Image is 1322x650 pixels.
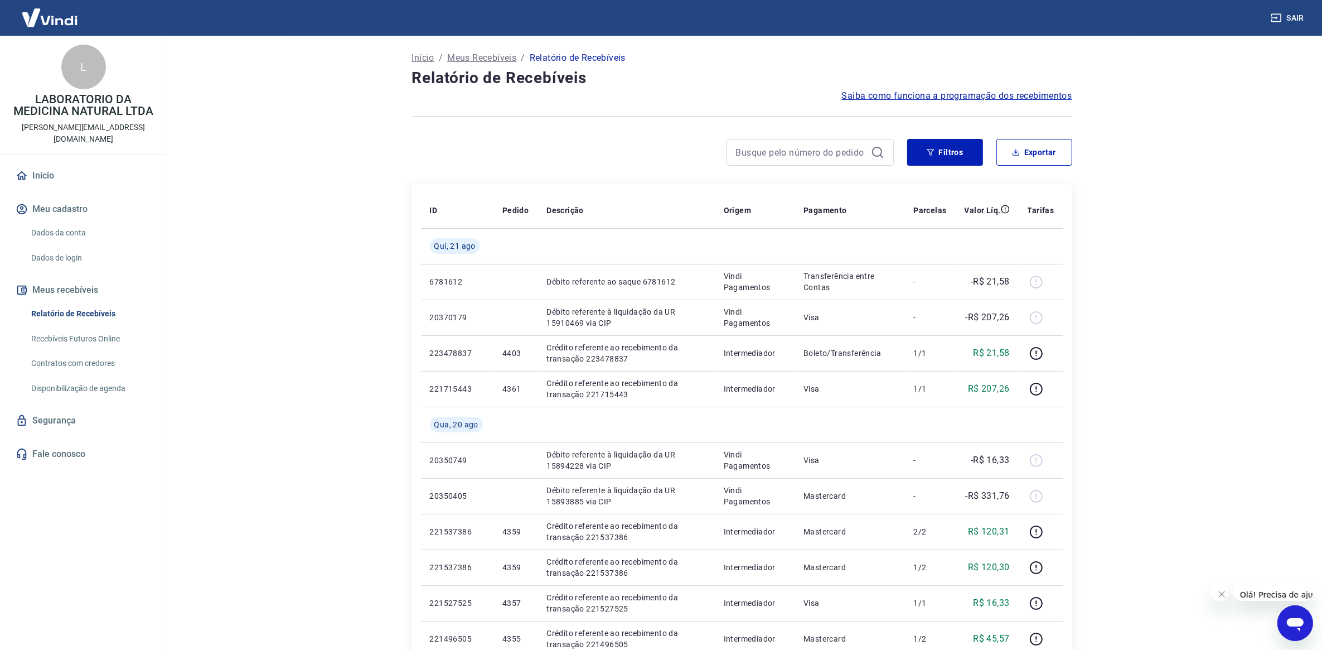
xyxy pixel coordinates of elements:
[724,271,786,293] p: Vindi Pagamentos
[430,526,485,537] p: 221537386
[434,419,478,430] span: Qua, 20 ago
[430,598,485,609] p: 221527525
[1028,205,1054,216] p: Tarifas
[502,633,529,644] p: 4355
[430,455,485,466] p: 20350749
[27,328,153,350] a: Recebíveis Futuros Online
[973,596,1009,610] p: R$ 16,33
[27,302,153,325] a: Relatório de Recebíveis
[971,275,1010,288] p: -R$ 21,58
[913,562,946,573] p: 1/2
[27,352,153,375] a: Contratos com credores
[13,408,153,433] a: Segurança
[724,633,786,644] p: Intermediador
[913,205,946,216] p: Parcelas
[803,271,895,293] p: Transferência entre Contas
[803,562,895,573] p: Mastercard
[968,382,1010,396] p: R$ 207,26
[430,205,438,216] p: ID
[502,526,529,537] p: 4359
[913,526,946,537] p: 2/2
[803,598,895,609] p: Visa
[724,306,786,329] p: Vindi Pagamentos
[803,490,895,502] p: Mastercard
[724,348,786,359] p: Intermediador
[803,455,895,466] p: Visa
[996,139,1072,166] button: Exportar
[13,1,86,35] img: Vindi
[27,377,153,400] a: Disponibilização de agenda
[502,348,529,359] p: 4403
[803,383,895,394] p: Visa
[9,94,158,117] p: LABORATORIO DA MEDICINA NATURAL LTDA
[724,562,786,573] p: Intermediador
[913,455,946,466] p: -
[521,51,525,65] p: /
[430,490,485,502] p: 20350405
[803,312,895,323] p: Visa
[430,276,485,287] p: 6781612
[803,205,847,216] p: Pagamento
[546,205,584,216] p: Descrição
[1277,605,1313,641] iframe: Botão para abrir a janela de mensagens
[966,489,1010,503] p: -R$ 331,76
[434,240,476,252] span: Qui, 21 ago
[546,592,705,614] p: Crédito referente ao recebimento da transação 221527525
[913,312,946,323] p: -
[724,598,786,609] p: Intermediador
[61,45,106,89] div: L
[439,51,443,65] p: /
[913,348,946,359] p: 1/1
[968,525,1010,538] p: R$ 120,31
[546,276,705,287] p: Débito referente ao saque 6781612
[803,348,895,359] p: Boleto/Transferência
[968,561,1010,574] p: R$ 120,30
[724,205,751,216] p: Origem
[13,163,153,188] a: Início
[27,247,153,269] a: Dados de login
[412,67,1072,89] h4: Relatório de Recebíveis
[412,51,434,65] a: Início
[546,556,705,579] p: Crédito referente ao recebimento da transação 221537386
[913,633,946,644] p: 1/2
[430,562,485,573] p: 221537386
[546,378,705,400] p: Crédito referente ao recebimento da transação 221715443
[973,632,1009,646] p: R$ 45,57
[546,306,705,329] p: Débito referente à liquidação da UR 15910469 via CIP
[803,526,895,537] p: Mastercard
[502,383,529,394] p: 4361
[724,449,786,471] p: Vindi Pagamentos
[502,598,529,609] p: 4357
[27,222,153,244] a: Dados da conta
[971,454,1010,467] p: -R$ 16,33
[736,144,866,161] input: Busque pelo número do pedido
[966,311,1010,324] p: -R$ 207,26
[430,312,485,323] p: 20370179
[913,383,946,394] p: 1/1
[1233,582,1313,601] iframe: Mensagem da empresa
[430,348,485,359] p: 223478837
[430,383,485,394] p: 221715443
[13,442,153,466] a: Fale conosco
[1210,583,1229,601] iframe: Fechar mensagem
[530,51,626,65] p: Relatório de Recebíveis
[546,628,705,650] p: Crédito referente ao recebimento da transação 221496505
[447,51,516,65] a: Meus Recebíveis
[546,449,705,471] p: Débito referente à liquidação da UR 15894228 via CIP
[973,346,1009,360] p: R$ 21,58
[502,205,529,216] p: Pedido
[546,521,705,543] p: Crédito referente ao recebimento da transação 221537386
[502,562,529,573] p: 4359
[842,89,1072,103] a: Saiba como funciona a programação dos recebimentos
[13,197,153,222] button: Meu cadastro
[724,526,786,537] p: Intermediador
[913,598,946,609] p: 1/1
[546,485,705,507] p: Débito referente à liquidação da UR 15893885 via CIP
[907,139,983,166] button: Filtros
[13,278,153,302] button: Meus recebíveis
[913,276,946,287] p: -
[7,8,94,17] span: Olá! Precisa de ajuda?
